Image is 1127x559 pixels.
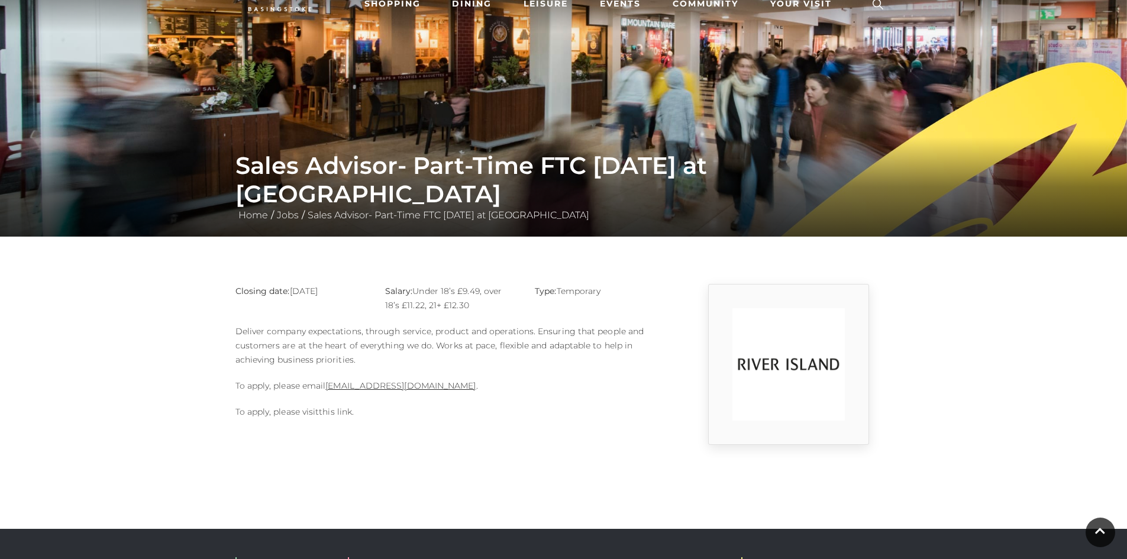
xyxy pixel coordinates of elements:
p: Under 18’s £9.49, over 18’s £11.22, 21+ £12.30 [385,284,517,312]
a: [EMAIL_ADDRESS][DOMAIN_NAME] [325,380,476,391]
strong: Closing date: [235,286,290,296]
p: To apply, please visit . [235,405,667,419]
a: Jobs [274,209,302,221]
p: Deliver company expectations, through service, product and operations. Ensuring that people and c... [235,324,667,367]
p: [DATE] [235,284,367,298]
strong: Salary: [385,286,413,296]
strong: Type: [535,286,556,296]
h1: Sales Advisor- Part-Time FTC [DATE] at [GEOGRAPHIC_DATA] [235,151,892,208]
p: To apply, please email . [235,379,667,393]
p: Temporary [535,284,667,298]
a: Home [235,209,271,221]
a: this link [319,406,352,417]
div: / / [227,151,901,222]
img: 9_1554823252_w6od.png [732,308,845,421]
a: Sales Advisor- Part-Time FTC [DATE] at [GEOGRAPHIC_DATA] [305,209,592,221]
